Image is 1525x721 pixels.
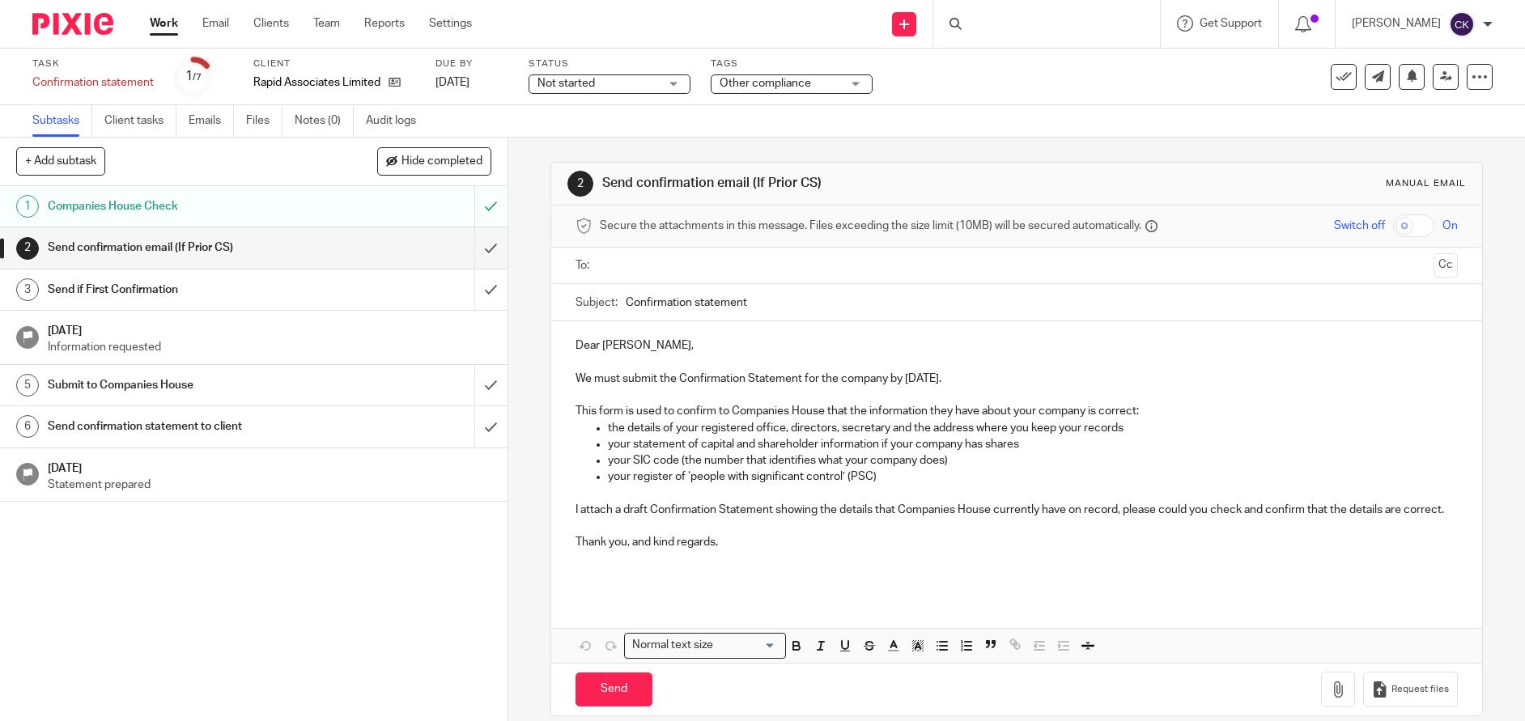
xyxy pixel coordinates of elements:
[608,452,1457,469] p: your SIC code (the number that identifies what your company does)
[1442,218,1458,234] span: On
[401,155,482,168] span: Hide completed
[576,257,593,274] label: To:
[295,105,354,137] a: Notes (0)
[576,672,652,707] input: Send
[185,67,202,86] div: 1
[576,403,1457,419] p: This form is used to confirm to Companies House that the information they have about your company...
[1334,218,1385,234] span: Switch off
[435,57,508,70] label: Due by
[246,105,282,137] a: Files
[253,15,289,32] a: Clients
[537,78,595,89] span: Not started
[48,319,491,339] h1: [DATE]
[1363,672,1457,708] button: Request files
[1386,177,1466,190] div: Manual email
[189,105,234,137] a: Emails
[711,57,873,70] label: Tags
[576,295,618,311] label: Subject:
[364,15,405,32] a: Reports
[600,218,1141,234] span: Secure the attachments in this message. Files exceeding the size limit (10MB) will be secured aut...
[429,15,472,32] a: Settings
[608,420,1457,436] p: the details of your registered office, directors, secretary and the address where you keep your r...
[32,74,154,91] div: Confirmation statement
[48,373,321,397] h1: Submit to Companies House
[32,105,92,137] a: Subtasks
[48,194,321,218] h1: Companies House Check
[628,637,716,654] span: Normal text size
[48,456,491,477] h1: [DATE]
[104,105,176,137] a: Client tasks
[48,278,321,302] h1: Send if First Confirmation
[16,237,39,260] div: 2
[16,278,39,301] div: 3
[193,73,202,82] small: /7
[1391,683,1449,696] span: Request files
[576,371,1457,387] p: We must submit the Confirmation Statement for the company by [DATE].
[602,175,1051,192] h1: Send confirmation email (If Prior CS)
[1434,253,1458,278] button: Cc
[16,374,39,397] div: 5
[150,15,178,32] a: Work
[16,147,105,175] button: + Add subtask
[1200,18,1262,29] span: Get Support
[720,78,811,89] span: Other compliance
[366,105,428,137] a: Audit logs
[253,74,380,91] p: Rapid Associates Limited
[576,337,1457,354] p: Dear [PERSON_NAME],
[202,15,229,32] a: Email
[377,147,491,175] button: Hide completed
[608,436,1457,452] p: your statement of capital and shareholder information if your company has shares
[576,534,1457,550] p: Thank you, and kind regards.
[48,339,491,355] p: Information requested
[48,477,491,493] p: Statement prepared
[529,57,690,70] label: Status
[16,195,39,218] div: 1
[576,502,1457,518] p: I attach a draft Confirmation Statement showing the details that Companies House currently have o...
[608,469,1457,485] p: your register of ‘people with significant control’ (PSC)
[32,57,154,70] label: Task
[567,171,593,197] div: 2
[624,633,786,658] div: Search for option
[718,637,776,654] input: Search for option
[313,15,340,32] a: Team
[48,235,321,260] h1: Send confirmation email (If Prior CS)
[253,57,415,70] label: Client
[435,77,469,88] span: [DATE]
[16,415,39,438] div: 6
[1352,15,1441,32] p: [PERSON_NAME]
[1449,11,1475,37] img: svg%3E
[48,414,321,439] h1: Send confirmation statement to client
[32,13,113,35] img: Pixie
